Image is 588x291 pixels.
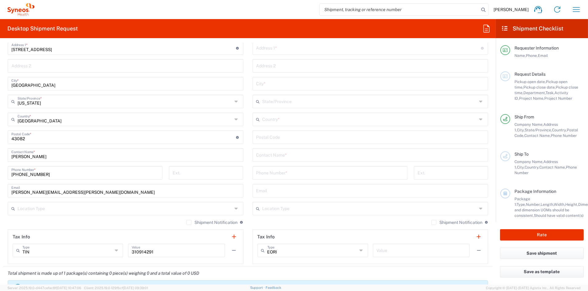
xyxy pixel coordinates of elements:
[514,114,534,119] span: Ship From
[534,213,584,218] span: Should have valid content(s)
[523,85,556,90] span: Pickup close date,
[514,189,556,194] span: Package Information
[554,202,565,207] span: Width,
[552,128,567,132] span: Country,
[551,133,577,138] span: Phone Number
[501,25,563,32] h2: Shipment Checklist
[500,266,584,277] button: Save as template
[514,79,546,84] span: Pickup open date,
[266,286,281,289] a: Feedback
[524,133,551,138] span: Contact Name,
[525,128,552,132] span: State/Province,
[500,229,584,241] button: Rate
[525,165,539,169] span: Country,
[3,271,204,276] em: Total shipment is made up of 1 package(s) containing 0 piece(s) weighing 0 and a total value of 0...
[431,220,482,225] label: Shipment Notification
[250,286,266,289] a: Support
[56,286,81,290] span: [DATE] 10:47:06
[7,286,81,290] span: Server: 2025.19.0-d447cefac8f
[258,234,275,240] h2: Tax Info
[186,220,238,225] label: Shipment Notification
[514,46,559,50] span: Requester Information
[7,25,78,32] h2: Desktop Shipment Request
[517,165,525,169] span: City,
[514,197,530,207] span: Package 1:
[486,285,581,291] span: Copyright © [DATE]-[DATE] Agistix Inc., All Rights Reserved
[539,165,566,169] span: Contact Name,
[526,53,538,58] span: Phone,
[517,202,526,207] span: Type,
[514,159,543,164] span: Company Name,
[13,234,30,240] h2: Tax Info
[123,286,148,290] span: [DATE] 09:39:01
[541,202,554,207] span: Length,
[514,152,529,157] span: Ship To
[494,7,529,12] span: [PERSON_NAME]
[517,128,525,132] span: City,
[320,4,479,15] input: Shipment, tracking or reference number
[514,72,546,77] span: Request Details
[526,202,541,207] span: Number,
[565,202,578,207] span: Height,
[544,96,572,101] span: Project Number
[546,90,554,95] span: Task,
[519,96,544,101] span: Project Name,
[84,286,148,290] span: Client: 2025.19.0-129fbcf
[500,248,584,259] button: Save shipment
[523,90,546,95] span: Department,
[538,53,548,58] span: Email
[514,122,543,127] span: Company Name,
[514,53,526,58] span: Name,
